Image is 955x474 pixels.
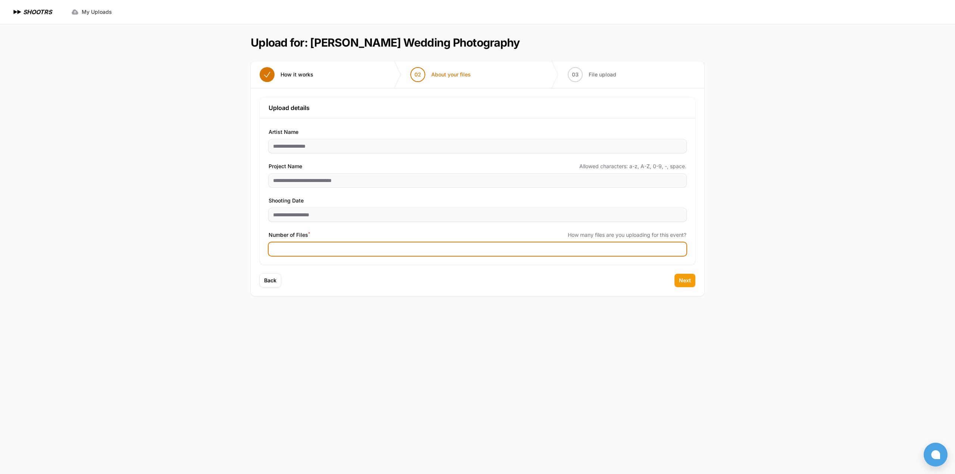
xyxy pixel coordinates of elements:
button: Open chat window [924,443,948,467]
span: My Uploads [82,8,112,16]
button: 02 About your files [401,61,480,88]
span: 02 [414,71,421,78]
button: Next [674,274,695,287]
span: Next [679,277,691,284]
h3: Upload details [269,103,686,112]
span: Number of Files [269,230,310,239]
span: How it works [281,71,313,78]
button: How it works [251,61,322,88]
span: Shooting Date [269,196,304,205]
span: How many files are you uploading for this event? [568,231,686,239]
span: File upload [589,71,616,78]
span: Allowed characters: a-z, A-Z, 0-9, -, space. [579,163,686,170]
h1: SHOOTRS [23,7,52,16]
span: About your files [431,71,471,78]
span: Back [264,277,276,284]
img: SHOOTRS [12,7,23,16]
button: 03 File upload [559,61,625,88]
h1: Upload for: [PERSON_NAME] Wedding Photography [251,36,520,49]
span: Project Name [269,162,302,171]
a: My Uploads [67,5,116,19]
span: 03 [572,71,579,78]
button: Back [260,274,281,287]
span: Artist Name [269,128,298,136]
a: SHOOTRS SHOOTRS [12,7,52,16]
